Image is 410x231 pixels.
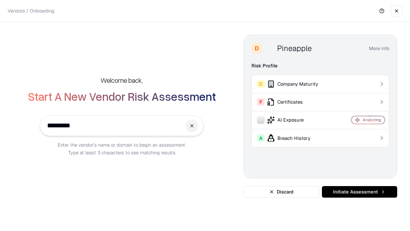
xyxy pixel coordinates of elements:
[277,43,312,54] div: Pineapple
[257,134,265,142] div: A
[264,43,275,54] img: Pineapple
[257,80,265,88] div: C
[257,98,265,106] div: F
[28,90,216,103] h2: Start A New Vendor Risk Assessment
[251,43,262,54] div: D
[58,141,186,157] p: Enter the vendor’s name or domain to begin an assessment. Type at least 3 characters to see match...
[101,76,143,85] h5: Welcome back,
[243,186,319,198] button: Discard
[257,98,333,106] div: Certificates
[8,7,54,14] p: Vendors / Onboarding
[251,62,389,70] div: Risk Profile
[322,186,397,198] button: Initiate Assessment
[363,117,381,123] div: Analyzing
[257,80,333,88] div: Company Maturity
[369,43,389,54] button: More info
[257,134,333,142] div: Breach History
[257,116,333,124] div: AI Exposure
